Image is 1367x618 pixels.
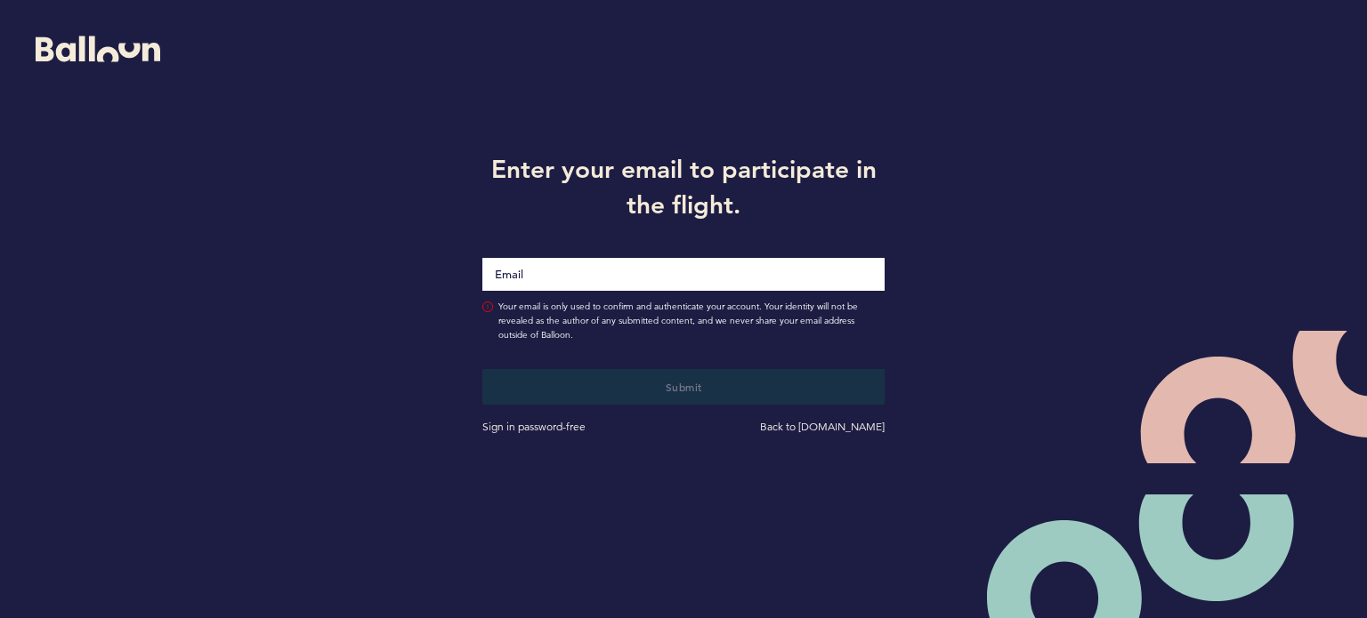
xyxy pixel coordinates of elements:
[482,258,885,291] input: Email
[469,151,898,222] h1: Enter your email to participate in the flight.
[498,300,885,342] span: Your email is only used to confirm and authenticate your account. Your identity will not be revea...
[482,420,586,433] a: Sign in password-free
[482,369,885,405] button: Submit
[760,420,885,433] a: Back to [DOMAIN_NAME]
[666,380,702,394] span: Submit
